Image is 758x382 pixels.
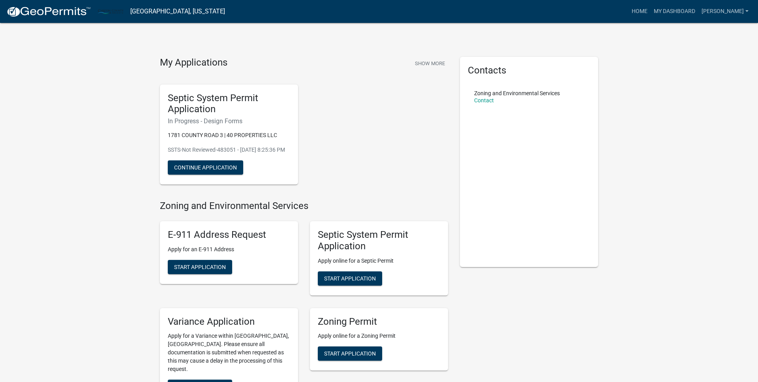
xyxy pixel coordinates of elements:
[318,257,440,265] p: Apply online for a Septic Permit
[318,316,440,327] h5: Zoning Permit
[412,57,448,70] button: Show More
[97,6,124,17] img: Carlton County, Minnesota
[318,229,440,252] h5: Septic System Permit Application
[651,4,698,19] a: My Dashboard
[468,65,590,76] h5: Contacts
[168,92,290,115] h5: Septic System Permit Application
[318,271,382,286] button: Start Application
[629,4,651,19] a: Home
[318,346,382,361] button: Start Application
[698,4,752,19] a: [PERSON_NAME]
[160,200,448,212] h4: Zoning and Environmental Services
[168,229,290,241] h5: E-911 Address Request
[168,160,243,175] button: Continue Application
[168,117,290,125] h6: In Progress - Design Forms
[168,245,290,254] p: Apply for an E-911 Address
[168,146,290,154] p: SSTS-Not Reviewed-483051 - [DATE] 8:25:36 PM
[160,57,227,69] h4: My Applications
[324,350,376,357] span: Start Application
[168,131,290,139] p: 1781 COUNTY ROAD 3 | 40 PROPERTIES LLC
[474,90,560,96] p: Zoning and Environmental Services
[168,316,290,327] h5: Variance Application
[174,263,226,270] span: Start Application
[474,97,494,103] a: Contact
[130,5,225,18] a: [GEOGRAPHIC_DATA], [US_STATE]
[324,275,376,281] span: Start Application
[318,332,440,340] p: Apply online for a Zoning Permit
[168,260,232,274] button: Start Application
[168,332,290,373] p: Apply for a Variance within [GEOGRAPHIC_DATA], [GEOGRAPHIC_DATA]. Please ensure all documentation...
